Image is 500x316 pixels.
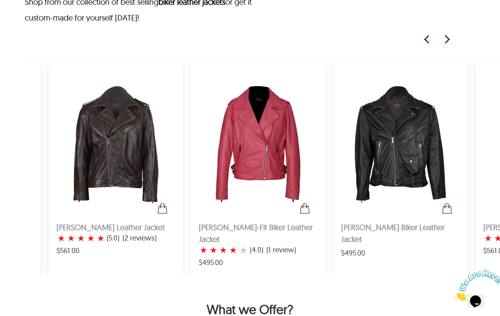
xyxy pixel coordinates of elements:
[341,69,460,218] img: Luca Belted Biker Leather Jacket
[266,246,296,254] span: (1 review)
[57,234,65,242] label: 1 rating
[250,246,263,254] label: (4.0)
[57,247,79,255] span: $561.00
[219,246,227,254] label: 3 rating
[123,234,157,242] span: (2 reviews)
[239,246,248,254] label: 5 rating
[57,221,175,233] h2: [PERSON_NAME] Leather Jacket
[451,267,500,304] iframe: chat widget
[421,34,433,45] img: left-arrow-icon
[97,234,105,242] label: 5 rating
[67,234,75,242] label: 2 rating
[341,69,460,257] a: Luca Belted Biker Leather Jacketcart-icon-v1[PERSON_NAME] Biker Leather Jacket $495.00
[441,34,453,45] img: right-arrow-icon
[57,69,175,255] a: Liam Biker Leather Jacketcart-icon-v1[PERSON_NAME] Leather Jacket★★★★★(5.0)(2 reviews) $561.00
[199,69,317,218] img: Carol Tapered-Fit Biker Leather Jacket
[199,259,223,267] span: $495.00
[341,249,365,257] span: $495.00
[341,221,460,245] h2: [PERSON_NAME] Biker Leather Jacket
[3,3,52,34] img: Chat attention grabber
[442,203,452,214] img: cart-icon-v1
[158,203,167,214] img: cart-icon-v1
[107,234,119,242] label: (5.0)
[87,234,95,242] label: 4 rating
[57,69,175,218] img: Liam Biker Leather Jacket
[229,246,237,254] label: 4 rating
[200,246,208,254] label: 1 rating
[199,221,317,245] h2: [PERSON_NAME]-Fit Biker Leather Jacket
[77,234,85,242] label: 3 rating
[199,69,317,267] a: Carol Tapered-Fit Biker Leather Jacketcart-icon-v1[PERSON_NAME]-Fit Biker Leather Jacket★★★★★(4.0...
[484,234,492,242] label: 1 rating
[209,246,217,254] label: 2 rating
[300,203,309,214] img: cart-icon-v1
